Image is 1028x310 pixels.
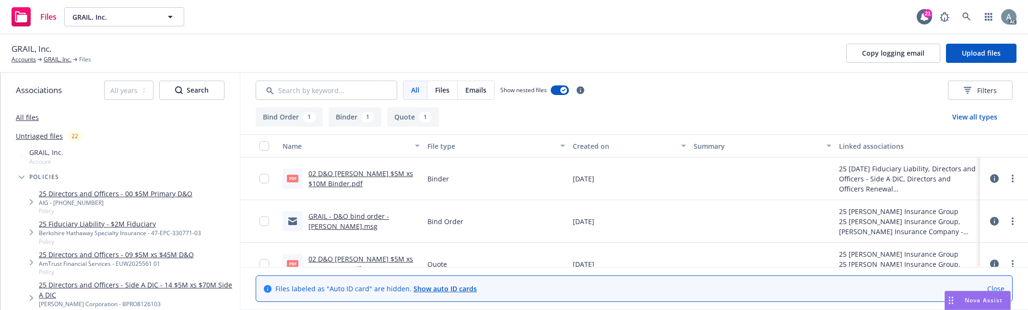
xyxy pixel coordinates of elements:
span: Policy [39,238,201,246]
button: View all types [937,107,1013,127]
span: Quote [427,259,447,269]
span: Policies [29,174,59,180]
button: Filters [948,81,1013,100]
span: pdf [287,175,298,182]
span: Show nested files [500,86,547,94]
a: 02 D&O [PERSON_NAME] $5M xs $10M Quote.pdf [308,254,413,274]
span: Copy logging email [862,48,924,58]
div: File type [427,141,554,151]
div: Drag to move [945,291,957,310]
span: Binder [427,174,449,184]
a: 25 Directors and Officers - 09 $5M xs $45M D&O [39,250,194,260]
span: Upload files [962,48,1001,58]
button: Bind Order [256,107,323,127]
a: 02 D&O [PERSON_NAME] $5M xs $10M Binder.pdf [308,169,413,188]
div: 1 [303,112,316,122]
button: Linked associations [835,134,980,157]
span: Nova Assist [965,296,1003,304]
a: Report a Bug [935,7,954,26]
div: Berkshire Hathaway Specialty Insurance - 47-EPC-330771-03 [39,229,201,237]
div: 22 [67,131,83,142]
div: AmTrust Financial Services - EUW2025561 01 [39,260,194,268]
span: [DATE] [573,216,594,227]
span: Emails [465,85,486,95]
span: Policy [39,207,192,215]
a: 25 Directors and Officers - Side A DIC - 14 $5M xs $70M Side A DIC [39,280,236,300]
input: Toggle Row Selected [260,174,269,183]
span: GRAIL, Inc. [12,43,51,55]
div: Name [283,141,409,151]
div: 25 [PERSON_NAME] Insurance Group [839,206,976,216]
span: All [411,85,419,95]
div: Search [175,81,209,99]
span: Policy [39,268,194,276]
button: Quote [387,107,439,127]
input: Search by keyword... [256,81,397,100]
button: File type [424,134,568,157]
span: Filters [977,85,997,95]
a: Close [987,284,1004,294]
button: Nova Assist [945,291,1011,310]
button: Name [279,134,424,157]
a: 25 Directors and Officers - 00 $5M Primary D&O [39,189,192,199]
span: Files labeled as "Auto ID card" are hidden. [275,284,477,294]
span: Account [29,157,63,166]
a: Search [957,7,976,26]
a: Files [8,3,60,30]
input: Toggle Row Selected [260,216,269,226]
div: 25 [PERSON_NAME] Insurance Group, [PERSON_NAME] Insurance Company - [PERSON_NAME] Insurance Group [839,216,976,237]
span: Files [40,13,57,21]
button: Upload files [946,44,1016,63]
button: Binder [329,107,381,127]
a: 25 Fiduciary Liability - $2M Fiduciary [39,219,201,229]
a: Untriaged files [16,131,63,141]
a: Switch app [979,7,998,26]
div: 25 [DATE] Fiduciary Liability, Directors and Officers - Side A DIC, Directors and Officers Renewal [839,164,976,194]
div: Linked associations [839,141,976,151]
input: Select all [260,141,269,151]
span: Files [435,85,449,95]
div: 1 [361,112,374,122]
a: All files [16,113,39,122]
div: [PERSON_NAME] Corporation - BPRO8126103 [39,300,236,308]
input: Toggle Row Selected [260,259,269,269]
a: GRAIL, Inc. [44,55,71,64]
span: GRAIL, Inc. [29,147,63,157]
svg: Search [175,86,183,94]
div: 25 [PERSON_NAME] Insurance Group [839,249,976,259]
a: more [1007,173,1018,184]
button: GRAIL, Inc. [64,7,184,26]
div: Created on [573,141,675,151]
div: 25 [PERSON_NAME] Insurance Group, [PERSON_NAME] Insurance Company - [PERSON_NAME] Insurance Group [839,259,976,279]
div: AIG - [PHONE_NUMBER] [39,199,192,207]
button: Copy logging email [846,44,940,63]
div: 21 [923,9,932,18]
span: Filters [964,85,997,95]
a: more [1007,258,1018,270]
button: SearchSearch [159,81,225,100]
span: GRAIL, Inc. [72,12,155,22]
a: Show auto ID cards [414,284,477,293]
span: Associations [16,84,62,96]
button: Summary [690,134,835,157]
div: Summary [694,141,820,151]
span: Files [79,55,91,64]
img: photo [1001,9,1016,24]
a: GRAIL - D&O bind order - [PERSON_NAME].msg [308,212,389,231]
span: [DATE] [573,174,594,184]
span: Bind Order [427,216,463,227]
a: Accounts [12,55,36,64]
div: 1 [419,112,432,122]
button: Created on [569,134,690,157]
a: more [1007,215,1018,227]
span: [DATE] [573,259,594,269]
span: pdf [287,260,298,267]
